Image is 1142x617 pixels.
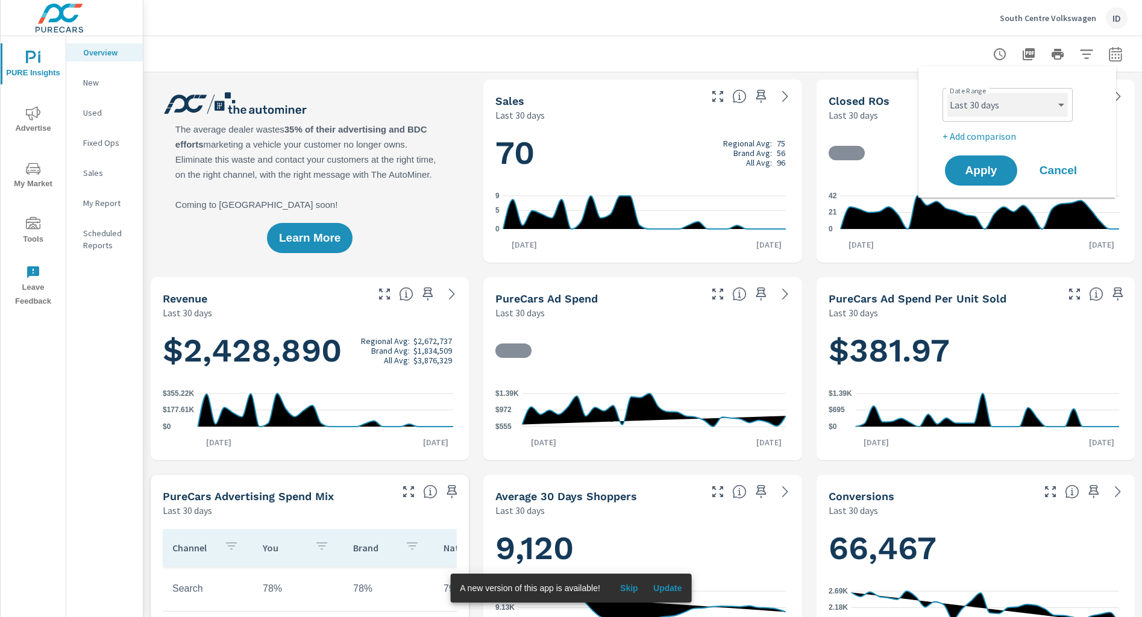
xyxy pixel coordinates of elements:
[1103,42,1128,66] button: Select Date Range
[495,422,512,431] text: $555
[4,265,62,308] span: Leave Feedback
[495,406,512,415] text: $972
[1081,239,1123,251] p: [DATE]
[163,503,212,518] p: Last 30 days
[855,436,897,448] p: [DATE]
[495,503,545,518] p: Last 30 days
[198,436,240,448] p: [DATE]
[442,284,462,304] a: See more details in report
[1017,42,1041,66] button: "Export Report to PDF"
[1106,7,1128,29] div: ID
[384,355,410,365] p: All Avg:
[163,330,457,371] h1: $2,428,890
[353,542,395,554] p: Brand
[829,587,848,595] text: 2.69K
[495,95,524,107] h5: Sales
[434,574,524,604] td: 79%
[1108,284,1128,304] span: Save this to your personalized report
[746,158,772,168] p: All Avg:
[495,292,598,305] h5: PureCars Ad Spend
[495,108,545,122] p: Last 30 days
[263,542,305,554] p: You
[444,542,486,554] p: National
[648,578,687,598] button: Update
[776,482,795,501] a: See more details in report
[83,77,133,89] p: New
[1081,436,1123,448] p: [DATE]
[751,284,771,304] span: Save this to your personalized report
[776,87,795,106] a: See more details in report
[66,164,143,182] div: Sales
[83,46,133,58] p: Overview
[495,604,515,612] text: 9.13K
[361,336,410,346] p: Regional Avg:
[1089,287,1103,301] span: Average cost of advertising per each vehicle sold at the dealer over the selected date range. The...
[4,217,62,246] span: Tools
[1075,42,1099,66] button: Apply Filters
[163,389,194,398] text: $355.22K
[1108,87,1128,106] a: See more details in report
[829,330,1123,371] h1: $381.97
[1084,482,1103,501] span: Save this to your personalized report
[375,284,394,304] button: Make Fullscreen
[829,192,837,200] text: 42
[495,225,500,233] text: 0
[399,482,418,501] button: Make Fullscreen
[829,406,845,415] text: $695
[829,490,894,503] h5: Conversions
[733,148,772,158] p: Brand Avg:
[1108,482,1128,501] a: See more details in report
[66,104,143,122] div: Used
[163,574,253,604] td: Search
[1000,13,1096,23] p: South Centre Volkswagen
[751,87,771,106] span: Save this to your personalized report
[495,206,500,215] text: 5
[66,194,143,212] div: My Report
[748,239,790,251] p: [DATE]
[83,227,133,251] p: Scheduled Reports
[413,336,452,346] p: $2,672,737
[840,239,882,251] p: [DATE]
[1041,482,1060,501] button: Make Fullscreen
[66,43,143,61] div: Overview
[163,490,334,503] h5: PureCars Advertising Spend Mix
[279,233,340,243] span: Learn More
[1065,484,1079,499] span: The number of dealer-specified goals completed by a visitor. [Source: This data is provided by th...
[66,134,143,152] div: Fixed Ops
[829,528,1123,569] h1: 66,467
[495,389,519,398] text: $1.39K
[4,106,62,136] span: Advertise
[267,223,353,253] button: Learn More
[732,287,747,301] span: Total cost of media for all PureCars channels for the selected dealership group over the selected...
[777,148,785,158] p: 56
[945,155,1017,186] button: Apply
[751,482,771,501] span: Save this to your personalized report
[777,139,785,148] p: 75
[723,139,772,148] p: Regional Avg:
[413,346,452,355] p: $1,834,509
[829,389,852,398] text: $1.39K
[653,583,682,594] span: Update
[829,422,837,431] text: $0
[829,208,837,217] text: 21
[163,305,212,320] p: Last 30 days
[371,346,410,355] p: Brand Avg:
[66,224,143,254] div: Scheduled Reports
[163,406,194,415] text: $177.61K
[172,542,215,554] p: Channel
[4,161,62,191] span: My Market
[777,158,785,168] p: 96
[776,284,795,304] a: See more details in report
[615,583,644,594] span: Skip
[495,490,637,503] h5: Average 30 Days Shoppers
[1034,165,1082,176] span: Cancel
[1046,42,1070,66] button: Print Report
[829,292,1006,305] h5: PureCars Ad Spend Per Unit Sold
[610,578,648,598] button: Skip
[83,137,133,149] p: Fixed Ops
[413,355,452,365] p: $3,876,329
[163,422,171,431] text: $0
[83,167,133,179] p: Sales
[1022,155,1094,186] button: Cancel
[399,287,413,301] span: Total sales revenue over the selected date range. [Source: This data is sourced from the dealer’s...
